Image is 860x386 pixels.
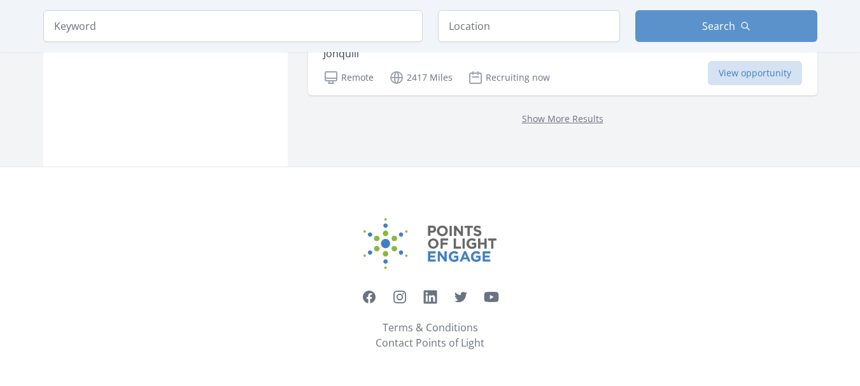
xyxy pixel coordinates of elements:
[438,10,620,42] input: Location
[468,70,550,85] p: Recruiting now
[308,20,817,95] a: [DEMOGRAPHIC_DATA] Mental Health Blog Contributor Jonquill Remote 2417 Miles Recruiting now View ...
[323,70,374,85] p: Remote
[383,320,478,335] a: Terms & Conditions
[43,10,423,42] input: Keyword
[376,335,484,350] a: Contact Points of Light
[323,46,651,61] p: Jonquill
[635,10,817,42] button: Search
[522,113,603,125] a: Show More Results
[389,70,453,85] p: 2417 Miles
[708,61,802,85] span: View opportunity
[363,218,497,269] img: Points of Light Engage
[702,18,735,34] span: Search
